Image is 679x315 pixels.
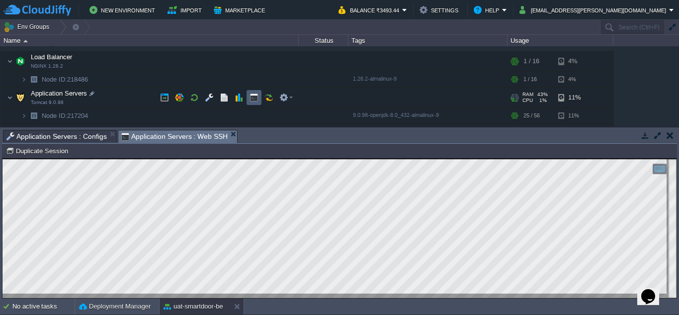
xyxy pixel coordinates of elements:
[41,75,89,84] a: Node ID:218486
[41,111,89,120] span: 217204
[3,4,71,16] img: CloudJiffy
[168,4,205,16] button: Import
[353,76,397,82] span: 1.26.2-almalinux-9
[7,88,13,107] img: AMDAwAAAACH5BAEAAAAALAAAAAABAAEAAAICRAEAOw==
[21,124,27,139] img: AMDAwAAAACH5BAEAAAAALAAAAAABAAEAAAICRAEAOw==
[558,72,591,87] div: 4%
[21,108,27,123] img: AMDAwAAAACH5BAEAAAAALAAAAAABAAEAAAICRAEAOw==
[13,51,27,71] img: AMDAwAAAACH5BAEAAAAALAAAAAABAAEAAAICRAEAOw==
[12,299,75,315] div: No active tasks
[42,76,67,83] span: Node ID:
[353,112,439,118] span: 9.0.98-openjdk-8.0_432-almalinux-9
[27,72,41,87] img: AMDAwAAAACH5BAEAAAAALAAAAAABAAEAAAICRAEAOw==
[30,53,74,61] a: Load BalancerNGINX 1.26.2
[508,35,613,46] div: Usage
[79,302,151,312] button: Deployment Manager
[522,92,533,98] span: RAM
[523,51,539,71] div: 1 / 16
[41,111,89,120] a: Node ID:217204
[1,35,298,46] div: Name
[474,4,502,16] button: Help
[41,75,89,84] span: 218486
[13,88,27,107] img: AMDAwAAAACH5BAEAAAAALAAAAAABAAEAAAICRAEAOw==
[164,302,223,312] button: uat-smartdoor-be
[3,20,53,34] button: Env Groups
[30,89,88,98] span: Application Servers
[637,275,669,305] iframe: chat widget
[6,146,71,155] button: Duplicate Session
[349,35,507,46] div: Tags
[27,124,41,139] img: AMDAwAAAACH5BAEAAAAALAAAAAABAAEAAAICRAEAOw==
[537,92,548,98] span: 43%
[23,40,28,42] img: AMDAwAAAACH5BAEAAAAALAAAAAABAAEAAAICRAEAOw==
[121,130,228,143] span: Application Servers : Web SSH
[42,112,67,119] span: Node ID:
[558,51,591,71] div: 4%
[30,90,88,97] a: Application ServersTomcat 9.0.98
[299,35,348,46] div: Status
[31,100,64,105] span: Tomcat 9.0.98
[537,98,547,104] span: 1%
[214,4,268,16] button: Marketplace
[30,53,74,61] span: Load Balancer
[27,108,41,123] img: AMDAwAAAACH5BAEAAAAALAAAAAABAAEAAAICRAEAOw==
[558,88,591,107] div: 11%
[519,4,669,16] button: [EMAIL_ADDRESS][PERSON_NAME][DOMAIN_NAME]
[523,108,540,123] div: 25 / 56
[420,4,461,16] button: Settings
[21,72,27,87] img: AMDAwAAAACH5BAEAAAAALAAAAAABAAEAAAICRAEAOw==
[31,63,63,69] span: NGINX 1.26.2
[6,130,107,142] span: Application Servers : Configs
[339,4,402,16] button: Balance ₹3493.44
[522,98,533,104] span: CPU
[89,4,158,16] button: New Environment
[523,72,537,87] div: 1 / 16
[558,108,591,123] div: 11%
[7,51,13,71] img: AMDAwAAAACH5BAEAAAAALAAAAAABAAEAAAICRAEAOw==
